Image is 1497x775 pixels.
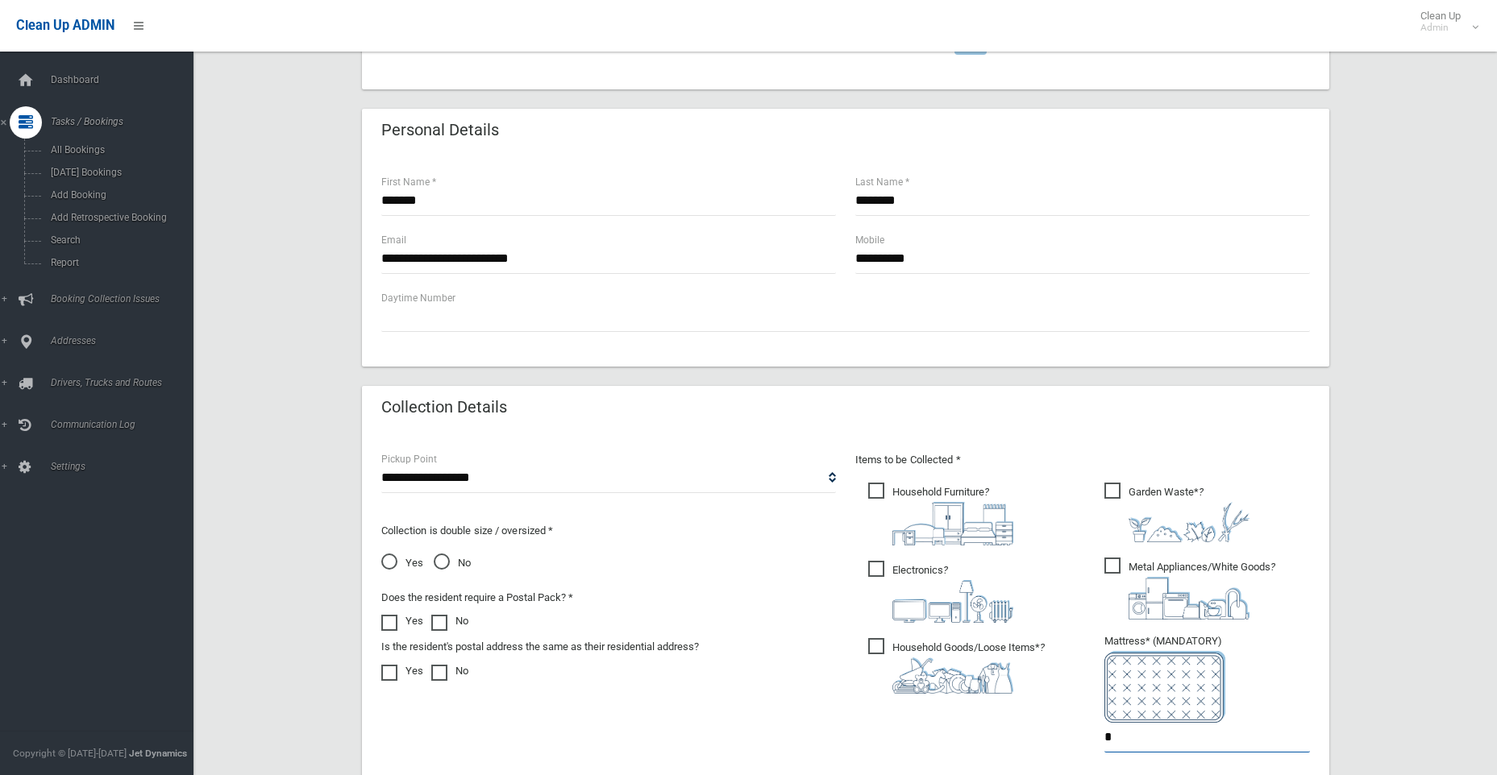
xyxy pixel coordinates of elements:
span: Electronics [868,561,1013,623]
i: ? [892,641,1045,694]
span: Addresses [46,335,206,346]
img: aa9efdbe659d29b613fca23ba79d85cb.png [892,502,1013,545]
span: Mattress* (MANDATORY) [1104,635,1310,723]
p: Collection is double size / oversized * [381,521,836,541]
i: ? [892,486,1013,545]
span: Metal Appliances/White Goods [1104,557,1275,620]
span: Clean Up ADMIN [16,18,114,33]
span: Dashboard [46,74,206,85]
label: Does the resident require a Postal Pack? * [381,588,573,607]
span: Add Retrospective Booking [46,212,192,223]
span: Tasks / Bookings [46,116,206,127]
span: Communication Log [46,419,206,430]
p: Items to be Collected * [855,450,1310,470]
span: Household Goods/Loose Items* [868,638,1045,694]
span: Garden Waste* [1104,483,1250,542]
span: Add Booking [46,189,192,201]
img: b13cc3517677393f34c0a387616ef184.png [892,657,1013,694]
img: 4fd8a5c772b2c999c83690221e5242e0.png [1129,502,1250,542]
span: All Bookings [46,144,192,155]
small: Admin [1420,22,1461,34]
span: Drivers, Trucks and Routes [46,377,206,388]
span: [DATE] Bookings [46,167,192,178]
header: Personal Details [362,114,518,146]
label: No [431,661,468,681]
header: Collection Details [362,392,526,423]
label: Yes [381,661,423,681]
span: Search [46,234,192,246]
i: ? [1129,561,1275,620]
span: Booking Collection Issues [46,293,206,305]
span: No [434,553,471,573]
span: Household Furniture [868,483,1013,545]
label: Is the resident's postal address the same as their residential address? [381,637,699,657]
i: ? [892,564,1013,623]
span: Report [46,257,192,268]
span: Clean Up [1412,10,1477,34]
i: ? [1129,486,1250,542]
img: e7408bece873d2c1783593a074e5cb2f.png [1104,651,1225,723]
span: Yes [381,553,423,573]
img: 36c1b0289cb1767239cdd3de9e694f19.png [1129,577,1250,620]
span: Copyright © [DATE]-[DATE] [13,748,127,759]
strong: Jet Dynamics [129,748,187,759]
label: Yes [381,611,423,631]
label: No [431,611,468,631]
img: 394712a680b73dbc3d2a6a3a7ffe5a07.png [892,580,1013,623]
span: Settings [46,461,206,472]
